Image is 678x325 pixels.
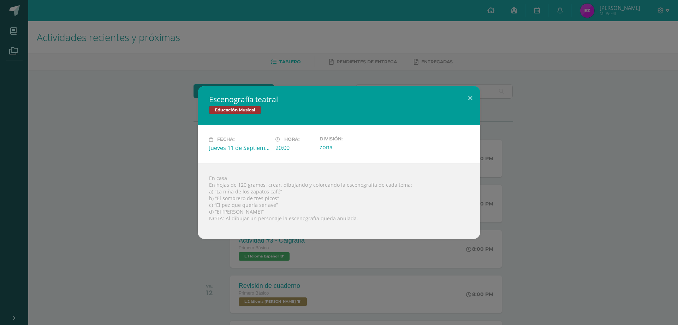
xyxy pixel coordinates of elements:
[320,143,380,151] div: zona
[217,137,234,142] span: Fecha:
[460,86,480,110] button: Close (Esc)
[275,144,314,152] div: 20:00
[320,136,380,141] label: División:
[209,106,261,114] span: Educación Musical
[209,144,270,152] div: Jueves 11 de Septiembre
[209,94,469,104] h2: Escenografía teatral
[198,163,480,239] div: En casa En hojas de 120 gramos, crear, dibujando y coloreando la escenografía de cada tema: a) “L...
[284,137,299,142] span: Hora:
